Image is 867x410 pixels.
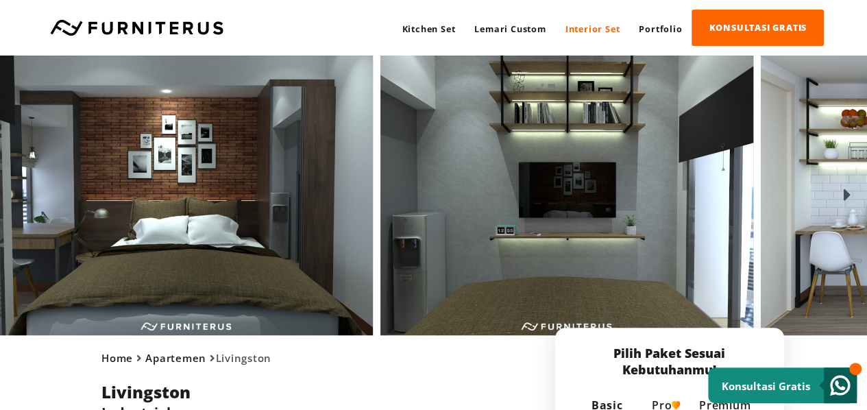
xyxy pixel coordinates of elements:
[629,10,692,47] a: Portfolio
[101,351,133,365] a: Home
[579,345,760,378] p: Pilih Paket Sesuai Kebutuhanmu!
[101,351,271,365] span: Livingston
[145,351,206,365] a: Apartemen
[722,379,810,393] small: Konsultasi Gratis
[465,10,555,47] a: Lemari Custom
[556,10,630,47] a: Interior Set
[708,367,857,403] a: Konsultasi Gratis
[692,10,824,46] a: KONSULTASI GRATIS
[101,381,412,403] h1: Livingston
[392,10,465,47] a: Kitchen Set
[380,56,753,335] img: Interior Industrial Livingston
